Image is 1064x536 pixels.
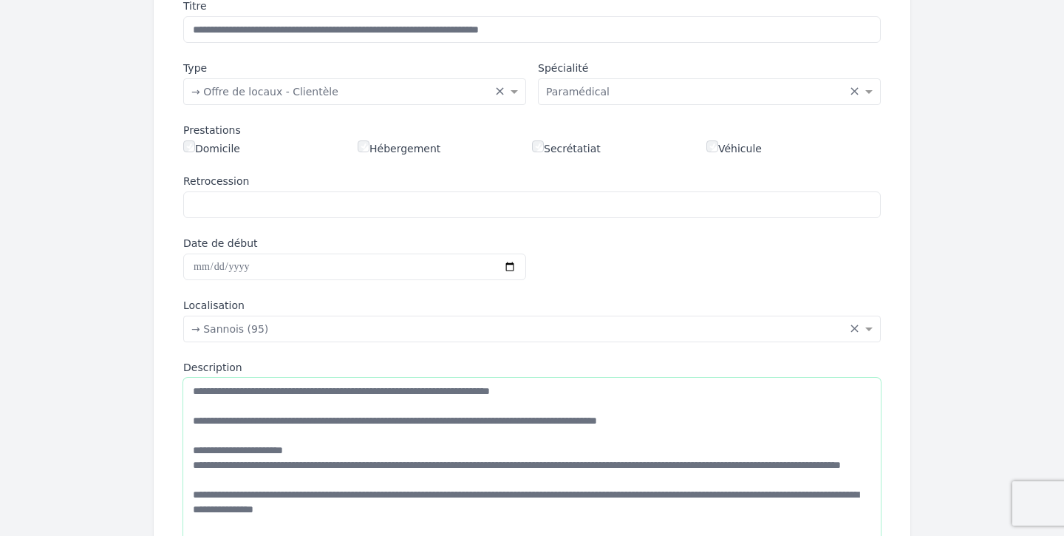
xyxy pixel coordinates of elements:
[183,123,881,138] div: Prestations
[849,322,862,336] span: Clear all
[706,140,718,152] input: Véhicule
[532,140,544,152] input: Secrétatiat
[183,61,526,75] label: Type
[183,236,526,251] label: Date de début
[538,61,881,75] label: Spécialité
[358,140,369,152] input: Hébergement
[183,298,881,313] label: Localisation
[183,360,881,375] label: Description
[183,174,881,189] label: Retrocession
[183,140,240,156] label: Domicile
[532,140,601,156] label: Secrétatiat
[183,140,195,152] input: Domicile
[849,84,862,99] span: Clear all
[494,84,507,99] span: Clear all
[358,140,440,156] label: Hébergement
[706,140,762,156] label: Véhicule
